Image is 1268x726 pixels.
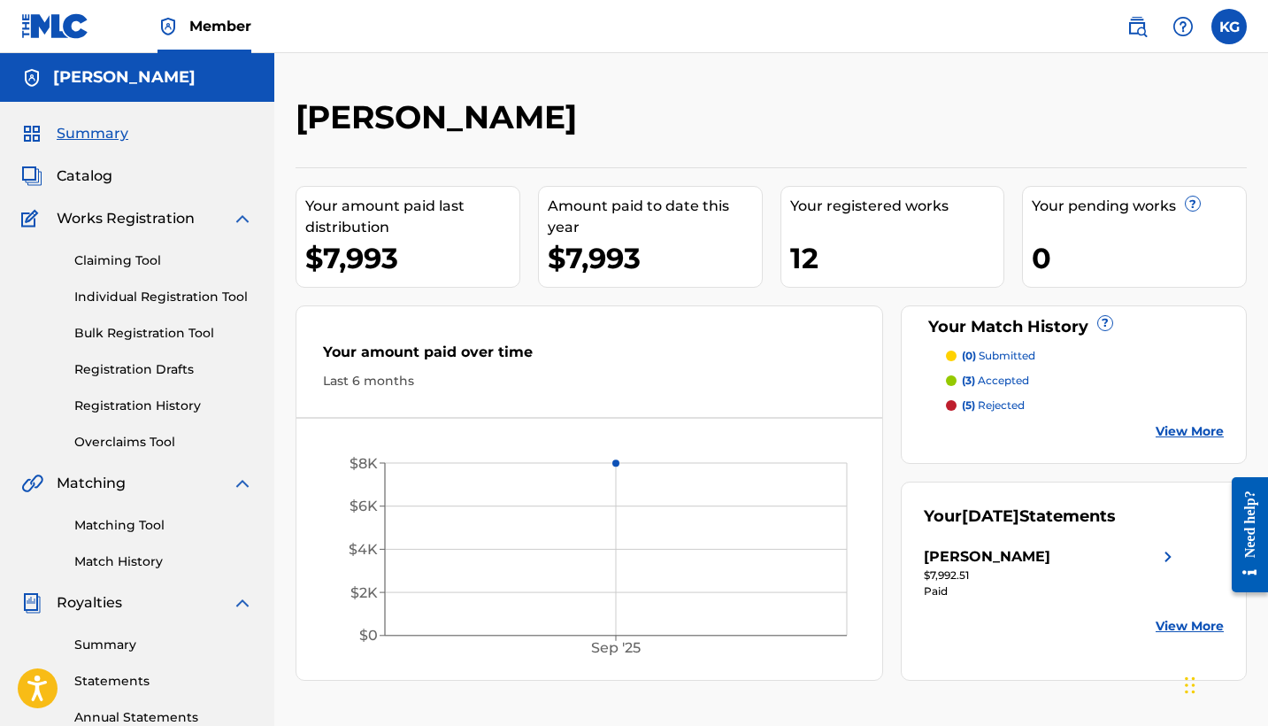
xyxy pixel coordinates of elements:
a: (3) accepted [946,373,1224,389]
span: Works Registration [57,208,195,229]
tspan: $0 [359,627,378,644]
a: (0) submitted [946,348,1224,364]
img: Matching [21,473,43,494]
span: ? [1186,197,1200,211]
img: Catalog [21,166,42,187]
div: [PERSON_NAME] [924,546,1050,568]
span: Matching [57,473,126,494]
span: (5) [962,398,975,412]
div: Your Match History [924,315,1224,339]
iframe: Chat Widget [1180,641,1268,726]
a: Claiming Tool [74,251,253,270]
div: Your pending works [1032,196,1246,217]
span: Summary [57,123,128,144]
a: (5) rejected [946,398,1224,413]
img: Works Registration [21,208,44,229]
a: Overclaims Tool [74,433,253,452]
img: expand [232,592,253,614]
tspan: $4K [349,541,378,558]
div: User Menu [1211,9,1247,44]
div: Your Statements [924,505,1116,529]
div: Your amount paid last distribution [305,196,519,238]
span: (0) [962,349,976,362]
a: SummarySummary [21,123,128,144]
span: (3) [962,374,975,387]
img: Royalties [21,592,42,614]
div: $7,992.51 [924,568,1179,583]
span: Member [189,16,251,36]
img: search [1126,16,1148,37]
div: 0 [1032,238,1246,278]
div: $7,993 [548,238,762,278]
div: Drag [1185,659,1195,712]
tspan: $2K [350,584,378,601]
span: [DATE] [962,506,1019,526]
img: Top Rightsholder [158,16,179,37]
img: Accounts [21,67,42,89]
img: Summary [21,123,42,144]
p: accepted [962,373,1029,389]
div: Amount paid to date this year [548,196,762,238]
div: Your amount paid over time [323,342,856,372]
a: Summary [74,636,253,654]
p: submitted [962,348,1035,364]
tspan: $6K [350,498,378,514]
span: Catalog [57,166,112,187]
a: Registration Drafts [74,360,253,379]
p: rejected [962,398,1025,413]
tspan: $8K [350,455,378,472]
a: CatalogCatalog [21,166,112,187]
img: right chevron icon [1157,546,1179,568]
img: MLC Logo [21,13,89,39]
img: expand [232,473,253,494]
div: Last 6 months [323,372,856,390]
a: [PERSON_NAME]right chevron icon$7,992.51Paid [924,546,1179,599]
div: $7,993 [305,238,519,278]
span: Royalties [57,592,122,614]
h2: [PERSON_NAME] [296,97,586,137]
img: help [1172,16,1194,37]
div: Your registered works [790,196,1004,217]
tspan: Sep '25 [591,639,641,656]
a: Match History [74,552,253,571]
a: Individual Registration Tool [74,288,253,306]
a: Statements [74,672,253,691]
a: Registration History [74,397,253,415]
iframe: Resource Center [1218,460,1268,611]
span: ? [1098,316,1112,330]
img: expand [232,208,253,229]
a: Bulk Registration Tool [74,324,253,343]
div: Paid [924,583,1179,599]
div: Help [1165,9,1201,44]
a: View More [1156,617,1224,636]
div: 12 [790,238,1004,278]
h5: Kyler Gregory [53,67,196,88]
a: View More [1156,422,1224,441]
a: Matching Tool [74,516,253,535]
a: Public Search [1119,9,1155,44]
